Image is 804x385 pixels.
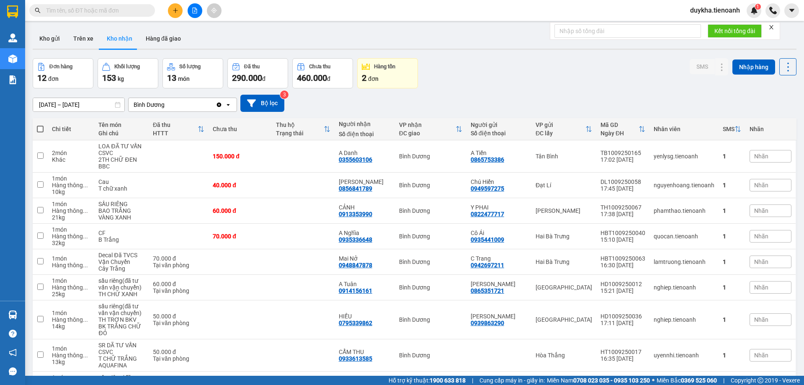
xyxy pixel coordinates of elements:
[339,156,372,163] div: 0355603106
[357,58,418,88] button: Hàng tồn2đơn
[758,377,763,383] span: copyright
[531,118,596,140] th: Toggle SortBy
[8,54,17,63] img: warehouse-icon
[52,255,90,262] div: 1 món
[681,377,717,384] strong: 0369 525 060
[167,73,176,83] span: 13
[596,118,649,140] th: Toggle SortBy
[98,277,144,291] div: sầu riêng(đã tư vấn vận chuyển)
[756,4,759,10] span: 1
[52,175,90,182] div: 1 món
[52,284,90,291] div: Hàng thông thường
[788,7,796,14] span: caret-down
[67,28,100,49] button: Trên xe
[83,262,88,269] span: ...
[430,377,466,384] strong: 1900 633 818
[114,64,140,70] div: Khối lượng
[52,233,90,240] div: Hàng thông thường
[153,130,198,137] div: HTTT
[657,376,717,385] span: Miền Bắc
[399,258,462,265] div: Bình Dương
[399,284,462,291] div: Bình Dương
[339,204,391,211] div: CẢNH
[33,58,93,88] button: Đơn hàng12đơn
[98,185,144,192] div: T chữ xanh
[754,207,768,214] span: Nhãn
[471,313,527,320] div: C Hương
[368,75,379,82] span: đơn
[471,121,527,128] div: Người gửi
[754,316,768,323] span: Nhãn
[754,284,768,291] span: Nhãn
[339,211,372,217] div: 0913353990
[784,3,799,18] button: caret-down
[309,64,330,70] div: Chưa thu
[547,376,650,385] span: Miền Nam
[600,313,645,320] div: HD1009250036
[708,24,762,38] button: Kết nối tổng đài
[573,377,650,384] strong: 0708 023 035 - 0935 103 250
[339,255,391,262] div: Mai Nở
[723,352,741,359] div: 1
[227,58,288,88] button: Đã thu290.000đ
[8,34,17,42] img: warehouse-icon
[600,320,645,326] div: 17:11 [DATE]
[188,3,202,18] button: file-add
[683,5,747,16] span: duykha.tienoanh
[98,230,144,236] div: CF
[600,185,645,192] div: 17:45 [DATE]
[723,233,741,240] div: 1
[98,252,144,265] div: Decal Đã TVCS Vận Chuyển
[339,236,372,243] div: 0935336648
[389,376,466,385] span: Hỗ trợ kỹ thuật:
[600,204,645,211] div: TH1009250067
[339,287,372,294] div: 0914156161
[654,233,714,240] div: quocan.tienoanh
[83,233,88,240] span: ...
[178,75,190,82] span: món
[536,130,585,137] div: ĐC lấy
[754,153,768,160] span: Nhãn
[536,121,585,128] div: VP gửi
[52,374,90,381] div: 1 món
[600,178,645,185] div: DL1009250058
[654,126,714,132] div: Nhân viên
[46,6,145,15] input: Tìm tên, số ĐT hoặc mã đơn
[149,118,209,140] th: Toggle SortBy
[7,5,18,18] img: logo-vxr
[52,345,90,352] div: 1 món
[723,207,741,214] div: 1
[471,230,527,236] div: Cô Ái
[52,207,90,214] div: Hàng thông thường
[471,150,527,156] div: A Tiến
[83,352,88,359] span: ...
[98,207,144,221] div: BAO TRẮNG VÀNG XANH
[52,240,90,246] div: 32 kg
[339,355,372,362] div: 0933613585
[52,323,90,330] div: 14 kg
[399,316,462,323] div: Bình Dương
[339,281,391,287] div: A Tuân
[98,303,144,316] div: sầu riêng(đã tư vấn vận chuyển)
[98,316,144,336] div: TH TRƠN BKV BK TRẮNG CHỮ ĐỎ
[339,185,372,192] div: 0856841789
[536,316,592,323] div: [GEOGRAPHIC_DATA]
[276,130,324,137] div: Trạng thái
[754,182,768,189] span: Nhãn
[211,8,217,13] span: aim
[339,178,391,185] div: Hữu Nguyên
[399,352,462,359] div: Bình Dương
[339,262,372,269] div: 0948847878
[52,352,90,359] div: Hàng thông thường
[179,64,201,70] div: Số lượng
[192,8,198,13] span: file-add
[52,156,90,163] div: Khác
[479,376,545,385] span: Cung cấp máy in - giấy in:
[690,59,715,74] button: SMS
[153,287,204,294] div: Tại văn phòng
[52,310,90,316] div: 1 món
[213,126,267,132] div: Chưa thu
[83,207,88,214] span: ...
[654,182,714,189] div: nguyenhoang.tienoanh
[213,153,267,160] div: 150.000 đ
